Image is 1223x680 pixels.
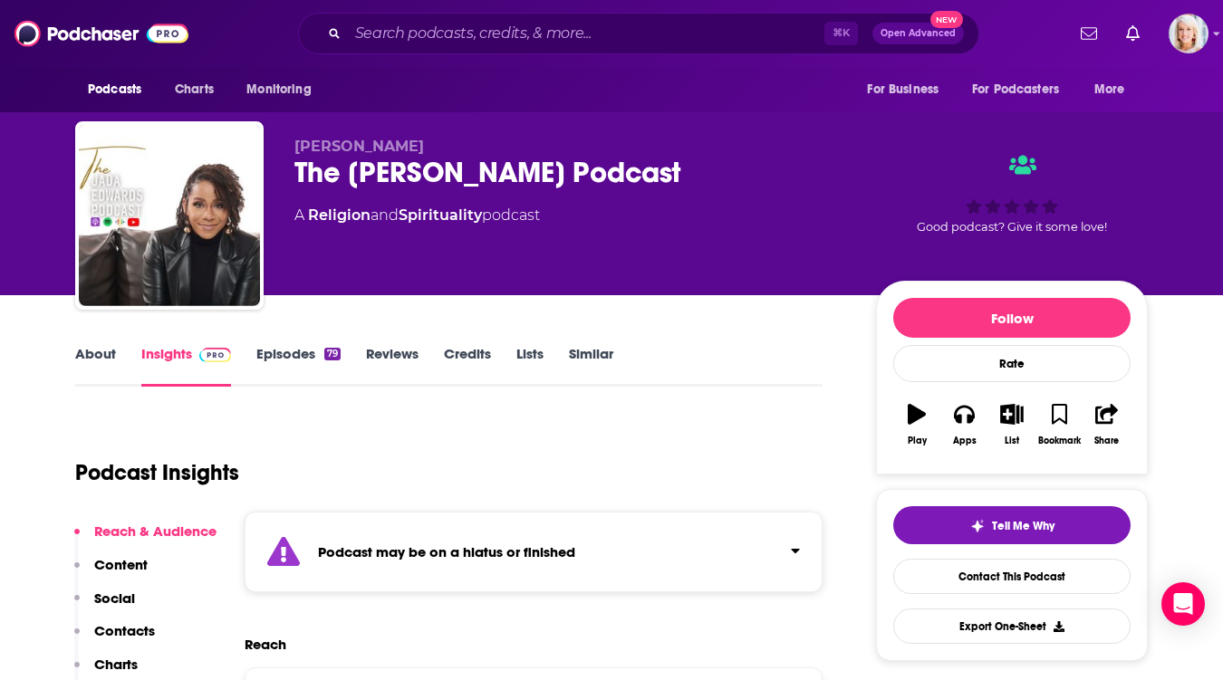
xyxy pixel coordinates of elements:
p: Social [94,589,135,607]
div: A podcast [294,205,540,226]
span: For Podcasters [972,77,1059,102]
span: [PERSON_NAME] [294,138,424,155]
span: Tell Me Why [992,519,1054,533]
input: Search podcasts, credits, & more... [348,19,824,48]
img: Podchaser Pro [199,348,231,362]
div: Open Intercom Messenger [1161,582,1205,626]
button: Follow [893,298,1131,338]
button: Export One-Sheet [893,608,1131,644]
a: Credits [444,345,491,387]
img: tell me why sparkle [970,519,985,533]
a: Contact This Podcast [893,559,1131,594]
button: Content [74,556,148,589]
section: Click to expand status details [245,512,823,592]
button: Social [74,589,135,623]
button: open menu [960,72,1085,107]
button: open menu [1082,72,1148,107]
a: About [75,345,116,387]
span: Charts [175,77,214,102]
div: List [1005,436,1019,446]
a: Similar [569,345,613,387]
button: Open AdvancedNew [872,23,964,44]
span: For Business [867,77,939,102]
button: Show profile menu [1169,14,1209,53]
span: Good podcast? Give it some love! [917,220,1107,234]
button: Contacts [74,622,155,656]
p: Reach & Audience [94,522,217,540]
span: Podcasts [88,77,141,102]
button: Share [1083,392,1131,457]
div: Bookmark [1038,436,1081,446]
a: Religion [308,206,371,224]
p: Charts [94,656,138,673]
span: Monitoring [246,77,311,102]
strong: Podcast may be on a hiatus or finished [318,543,575,560]
a: Show notifications dropdown [1119,18,1147,49]
button: open menu [75,72,165,107]
button: tell me why sparkleTell Me Why [893,506,1131,544]
a: Episodes79 [256,345,341,387]
img: User Profile [1169,14,1209,53]
a: Reviews [366,345,419,387]
span: Logged in as ashtonrc [1169,14,1209,53]
a: Spirituality [399,206,482,224]
span: New [930,11,963,28]
button: List [988,392,1035,457]
span: ⌘ K [824,22,858,45]
a: InsightsPodchaser Pro [141,345,231,387]
div: 79 [324,348,341,360]
img: Podchaser - Follow, Share and Rate Podcasts [14,16,188,51]
h1: Podcast Insights [75,459,239,486]
button: Bookmark [1035,392,1083,457]
p: Content [94,556,148,573]
img: The Jada Edwards Podcast [79,125,260,306]
h2: Reach [245,636,286,653]
button: Apps [940,392,987,457]
div: Search podcasts, credits, & more... [298,13,979,54]
a: Lists [516,345,544,387]
div: Share [1094,436,1119,446]
span: and [371,206,399,224]
span: More [1094,77,1125,102]
div: Rate [893,345,1131,382]
a: Charts [163,72,225,107]
p: Contacts [94,622,155,639]
button: open menu [854,72,961,107]
span: Open Advanced [881,29,956,38]
button: open menu [234,72,334,107]
div: Apps [953,436,977,446]
div: Play [908,436,927,446]
button: Play [893,392,940,457]
div: Good podcast? Give it some love! [876,138,1148,250]
button: Reach & Audience [74,522,217,556]
a: Show notifications dropdown [1074,18,1104,49]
